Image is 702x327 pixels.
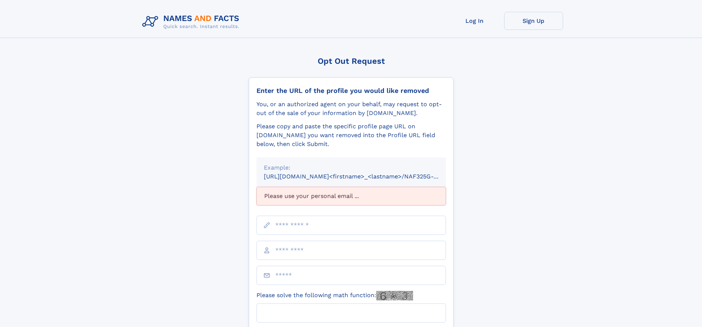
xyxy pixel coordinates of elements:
div: Example: [264,163,439,172]
a: Sign Up [504,12,563,30]
div: You, or an authorized agent on your behalf, may request to opt-out of the sale of your informatio... [256,100,446,118]
label: Please solve the following math function: [256,291,413,300]
img: Logo Names and Facts [139,12,245,32]
a: Log In [445,12,504,30]
div: Opt Out Request [249,56,454,66]
small: [URL][DOMAIN_NAME]<firstname>_<lastname>/NAF325G-xxxxxxxx [264,173,460,180]
div: Enter the URL of the profile you would like removed [256,87,446,95]
div: Please copy and paste the specific profile page URL on [DOMAIN_NAME] you want removed into the Pr... [256,122,446,149]
div: Please use your personal email ... [256,187,446,205]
